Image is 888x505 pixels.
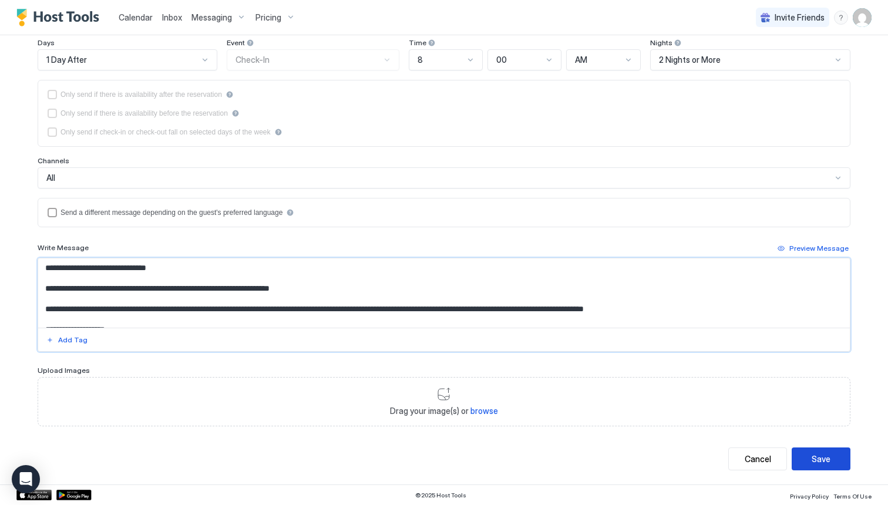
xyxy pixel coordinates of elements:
span: 1 Day After [46,55,87,65]
span: Nights [650,38,672,47]
span: AM [575,55,587,65]
span: Calendar [119,12,153,22]
a: App Store [16,490,52,500]
a: Host Tools Logo [16,9,105,26]
span: Upload Images [38,366,90,375]
div: beforeReservation [48,109,840,118]
div: afterReservation [48,90,840,99]
div: Add Tag [58,335,88,345]
div: Only send if there is availability before the reservation [60,109,228,117]
span: Messaging [191,12,232,23]
div: languagesEnabled [48,208,840,217]
span: Time [409,38,426,47]
div: Only send if check-in or check-out fall on selected days of the week [60,128,271,136]
span: 2 Nights or More [659,55,721,65]
div: User profile [853,8,872,27]
a: Terms Of Use [833,489,872,501]
button: Cancel [728,447,787,470]
span: Pricing [255,12,281,23]
div: isLimited [48,127,840,137]
span: Inbox [162,12,182,22]
span: 00 [496,55,507,65]
div: Save [812,453,830,465]
a: Inbox [162,11,182,23]
span: Days [38,38,55,47]
div: Only send if there is availability after the reservation [60,90,222,99]
div: Open Intercom Messenger [12,465,40,493]
button: Preview Message [776,241,850,255]
span: Terms Of Use [833,493,872,500]
span: Write Message [38,243,89,252]
span: Invite Friends [775,12,825,23]
div: Send a different message depending on the guest's preferred language [60,208,282,217]
button: Add Tag [45,333,89,347]
span: Privacy Policy [790,493,829,500]
div: Cancel [745,453,771,465]
span: © 2025 Host Tools [415,491,466,499]
button: Save [792,447,850,470]
span: 8 [418,55,423,65]
textarea: Input Field [38,258,850,328]
span: Event [227,38,245,47]
a: Google Play Store [56,490,92,500]
span: Drag your image(s) or [390,406,498,416]
div: menu [834,11,848,25]
div: Preview Message [789,243,849,254]
a: Privacy Policy [790,489,829,501]
span: Channels [38,156,69,165]
a: Calendar [119,11,153,23]
span: All [46,173,55,183]
span: browse [470,406,498,416]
